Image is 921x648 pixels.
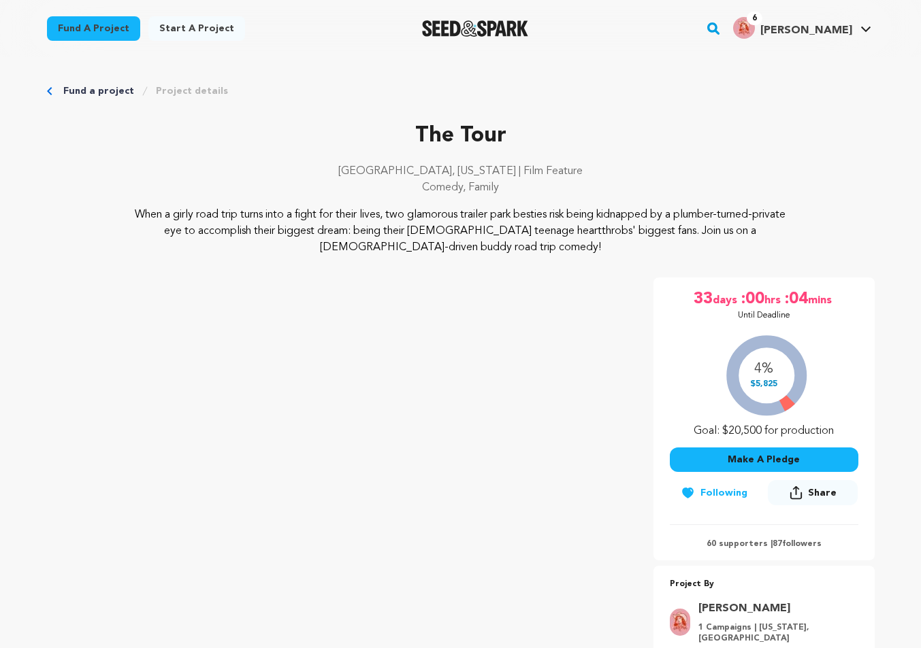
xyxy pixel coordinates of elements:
span: :00 [740,288,764,310]
span: days [713,288,740,310]
span: 6 [747,12,762,25]
p: 1 Campaigns | [US_STATE], [GEOGRAPHIC_DATA] [698,622,850,644]
a: Goto Jaclyn Betham profile [698,600,850,617]
p: Comedy, Family [47,180,875,196]
span: hrs [764,288,783,310]
a: Fund a project [63,84,134,98]
p: Project By [670,577,858,592]
p: 60 supporters | followers [670,539,858,549]
span: Share [808,486,837,500]
p: Until Deadline [738,310,790,321]
button: Following [670,481,758,505]
p: The Tour [47,120,875,152]
div: Jaclyn B.'s Profile [733,17,852,39]
span: Share [768,480,858,511]
a: Project details [156,84,228,98]
span: 87 [773,540,782,548]
span: mins [808,288,835,310]
img: 0655cc4c8eef5284.jpg [733,17,755,39]
p: When a girly road trip turns into a fight for their lives, two glamorous trailer park besties ris... [129,207,792,256]
a: Fund a project [47,16,140,41]
span: 33 [694,288,713,310]
span: Jaclyn B.'s Profile [730,14,874,43]
div: Breadcrumb [47,84,875,98]
button: Share [768,480,858,505]
img: Seed&Spark Logo Dark Mode [422,20,529,37]
button: Make A Pledge [670,447,858,472]
span: [PERSON_NAME] [760,25,852,36]
a: Seed&Spark Homepage [422,20,529,37]
a: Start a project [148,16,245,41]
p: [GEOGRAPHIC_DATA], [US_STATE] | Film Feature [47,163,875,180]
span: :04 [783,288,808,310]
img: 0655cc4c8eef5284.jpg [670,609,690,636]
a: Jaclyn B.'s Profile [730,14,874,39]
